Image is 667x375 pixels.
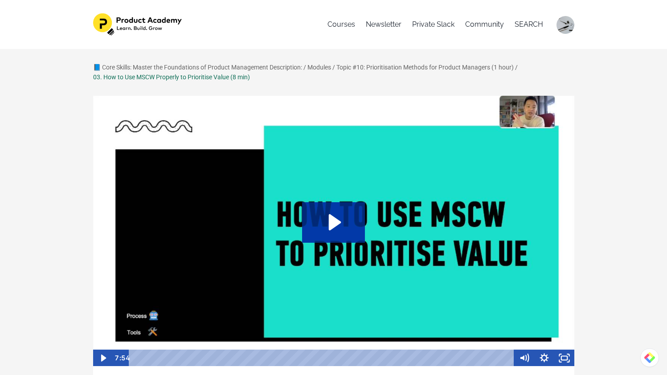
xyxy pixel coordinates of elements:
img: 1e4575b-f30f-f7bc-803-1053f84514_582dc3fb-c1b0-4259-95ab-5487f20d86c3.png [93,13,184,36]
a: SEARCH [515,13,543,36]
a: Topic #10: Prioritisation Methods for Product Managers (1 hour) [336,64,514,71]
a: Community [465,13,504,36]
button: Play Video: sites/127338/video/jZlqD8RmSiyMypt95Ous_03._How_to_Use_MSCW_to_Prioritise_Value.mp4 [302,202,365,242]
a: Modules [307,64,331,71]
a: Private Slack [412,13,454,36]
div: / [515,62,518,72]
a: Courses [327,13,355,36]
div: / [303,62,306,72]
button: Fullscreen [554,350,574,367]
button: Mute [514,350,534,367]
a: 📘 Core Skills: Master the Foundations of Product Management Description: [93,64,302,71]
div: Playbar [136,350,509,367]
img: 45b3121e053daf1a13f43ce1dcb2a0cd [557,16,574,34]
a: Newsletter [366,13,401,36]
div: 03. How to Use MSCW Properly to Prioritise Value (8 min) [93,72,250,82]
button: Show settings menu [534,350,554,367]
div: / [332,62,335,72]
button: Play Video [93,350,113,367]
